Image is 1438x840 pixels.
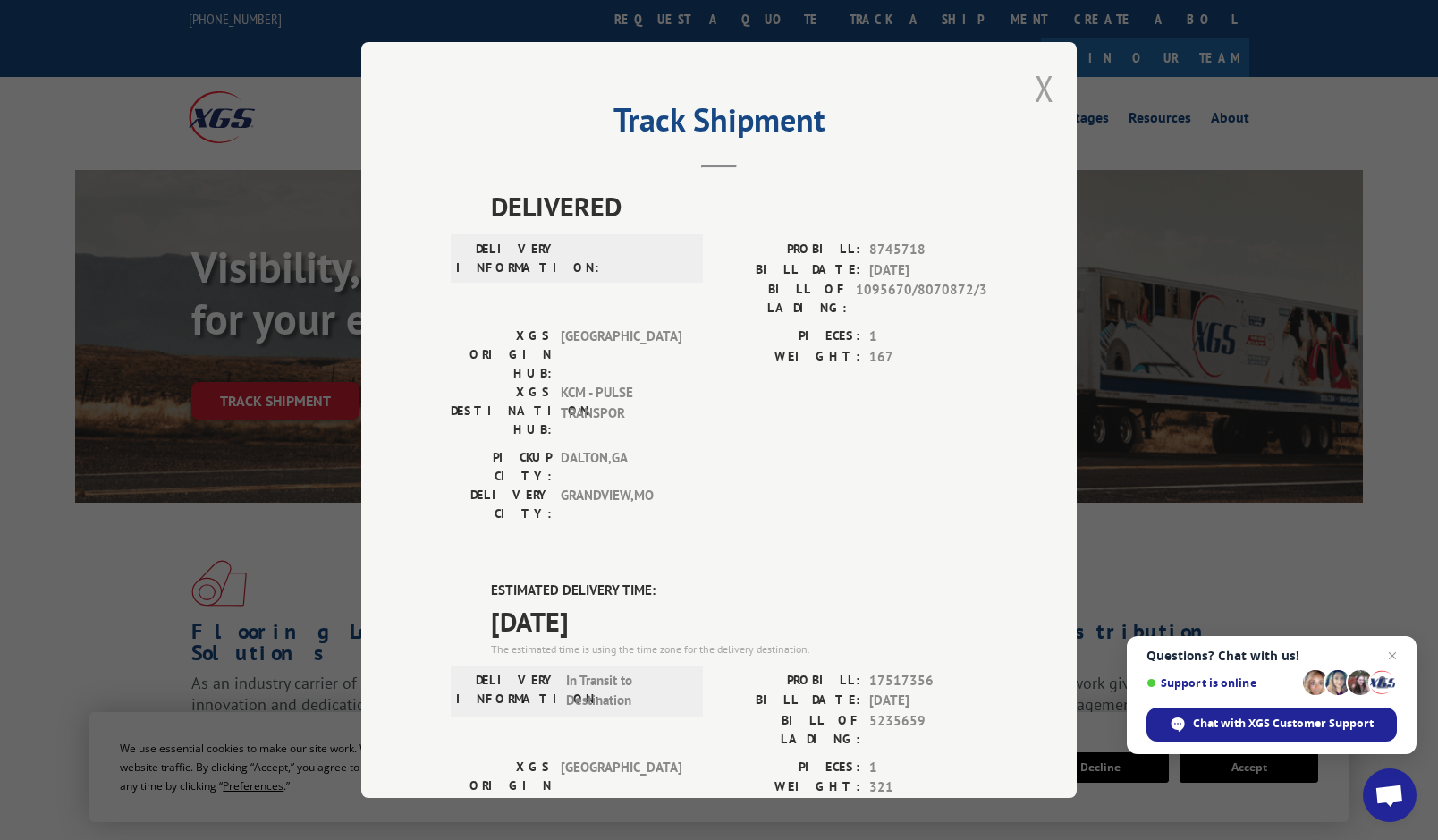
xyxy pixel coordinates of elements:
[719,711,860,749] label: BILL OF LADING:
[719,327,860,347] label: PIECES:
[869,240,987,260] span: 8745718
[719,671,860,692] label: PROBILL:
[451,758,552,814] label: XGS ORIGIN HUB:
[491,581,987,601] label: ESTIMATED DELIVERY TIME:
[719,347,860,368] label: WEIGHT:
[456,671,557,711] label: DELIVERY INFORMATION:
[719,777,860,798] label: WEIGHT:
[451,448,552,486] label: PICKUP CITY:
[1382,645,1403,666] span: Close chat
[561,448,681,486] span: DALTON , GA
[869,691,987,711] span: [DATE]
[869,327,987,347] span: 1
[491,601,987,641] span: [DATE]
[456,240,557,277] label: DELIVERY INFORMATION:
[1146,708,1397,742] div: Chat with XGS Customer Support
[869,777,987,798] span: 321
[719,280,847,318] label: BILL OF LADING:
[1146,649,1397,663] span: Questions? Chat with us!
[491,641,987,658] div: The estimated time is using the time zone for the delivery destination.
[719,758,860,778] label: PIECES:
[561,758,681,814] span: [GEOGRAPHIC_DATA]
[451,327,552,383] label: XGS ORIGIN HUB:
[1193,716,1374,732] span: Chat with XGS Customer Support
[719,260,860,281] label: BILL DATE:
[451,383,552,439] label: XGS DESTINATION HUB:
[869,260,987,281] span: [DATE]
[869,671,987,692] span: 17517356
[561,383,681,439] span: KCM - PULSE TRANSPOR
[491,186,987,226] span: DELIVERED
[719,691,860,711] label: BILL DATE:
[561,486,681,523] span: GRANDVIEW , MO
[719,240,860,260] label: PROBILL:
[856,280,987,318] span: 1095670/8070872/3
[566,671,687,711] span: In Transit to Destination
[451,107,987,141] h2: Track Shipment
[561,327,681,383] span: [GEOGRAPHIC_DATA]
[451,486,552,523] label: DELIVERY CITY:
[1146,676,1297,690] span: Support is online
[869,347,987,368] span: 167
[869,758,987,778] span: 1
[1363,768,1417,822] div: Open chat
[1035,64,1054,112] button: Close modal
[869,711,987,749] span: 5235659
